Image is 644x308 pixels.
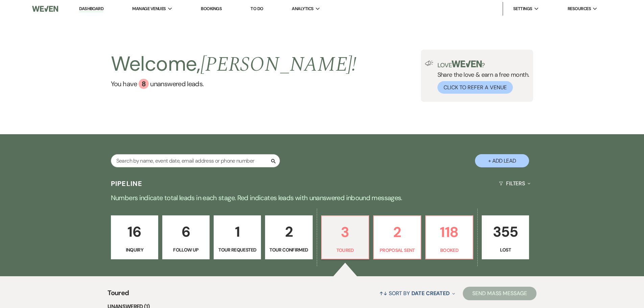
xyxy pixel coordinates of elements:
[430,221,469,243] p: 118
[496,174,533,192] button: Filters
[378,221,416,243] p: 2
[433,61,529,94] div: Share the love & earn a free month.
[373,215,421,259] a: 2Proposal Sent
[79,6,103,12] a: Dashboard
[513,5,532,12] span: Settings
[292,5,313,12] span: Analytics
[218,246,257,254] p: Tour Requested
[486,220,525,243] p: 355
[111,154,280,167] input: Search by name, event date, email address or phone number
[452,61,482,67] img: weven-logo-green.svg
[111,179,143,188] h3: Pipeline
[201,6,222,11] a: Bookings
[377,284,458,302] button: Sort By Date Created
[139,79,149,89] div: 8
[214,215,261,259] a: 1Tour Requested
[218,220,257,243] p: 1
[251,6,263,11] a: To Do
[132,5,166,12] span: Manage Venues
[115,246,154,254] p: Inquiry
[200,49,357,80] span: [PERSON_NAME] !
[326,246,364,254] p: Toured
[108,288,129,302] span: Toured
[111,215,158,259] a: 16Inquiry
[79,192,566,203] p: Numbers indicate total leads in each stage. Red indicates leads with unanswered inbound messages.
[326,221,364,243] p: 3
[568,5,591,12] span: Resources
[321,215,369,259] a: 3Toured
[111,50,357,79] h2: Welcome,
[162,215,210,259] a: 6Follow Up
[111,79,357,89] a: You have 8 unanswered leads.
[437,61,529,68] p: Love ?
[463,287,536,300] button: Send Mass Message
[379,290,387,297] span: ↑↓
[425,61,433,66] img: loud-speaker-illustration.svg
[269,246,308,254] p: Tour Confirmed
[475,154,529,167] button: + Add Lead
[167,220,205,243] p: 6
[425,215,473,259] a: 118Booked
[482,215,529,259] a: 355Lost
[167,246,205,254] p: Follow Up
[411,290,450,297] span: Date Created
[265,215,312,259] a: 2Tour Confirmed
[378,246,416,254] p: Proposal Sent
[32,2,58,16] img: Weven Logo
[437,81,513,94] button: Click to Refer a Venue
[486,246,525,254] p: Lost
[115,220,154,243] p: 16
[430,246,469,254] p: Booked
[269,220,308,243] p: 2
